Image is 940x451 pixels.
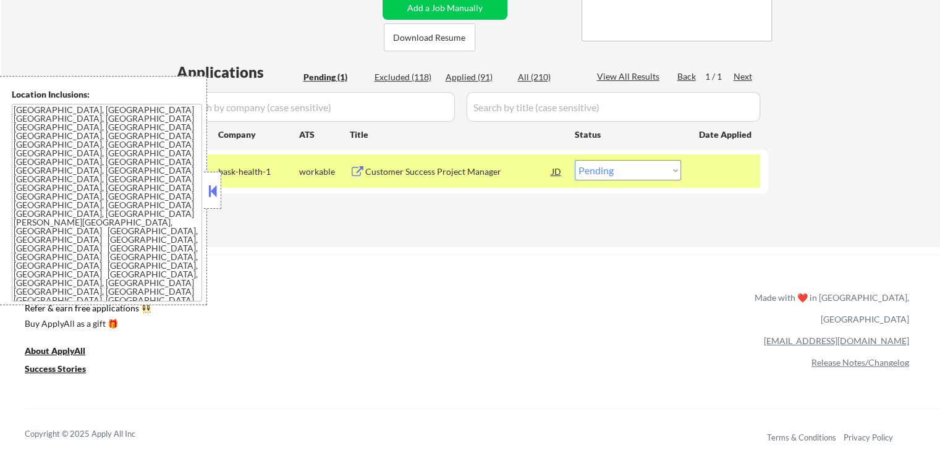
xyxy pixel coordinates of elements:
[365,166,552,178] div: Customer Success Project Manager
[25,428,167,440] div: Copyright © 2025 Apply All Inc
[25,319,148,328] div: Buy ApplyAll as a gift 🎁
[303,71,365,83] div: Pending (1)
[25,363,86,374] u: Success Stories
[844,432,893,442] a: Privacy Policy
[25,345,85,356] u: About ApplyAll
[375,71,436,83] div: Excluded (118)
[677,70,697,83] div: Back
[575,123,681,145] div: Status
[734,70,753,83] div: Next
[467,92,760,122] input: Search by title (case sensitive)
[699,129,753,141] div: Date Applied
[384,23,475,51] button: Download Resume
[25,362,103,377] a: Success Stories
[299,166,350,178] div: workable
[25,344,103,360] a: About ApplyAll
[767,432,836,442] a: Terms & Conditions
[299,129,350,141] div: ATS
[177,65,299,80] div: Applications
[25,304,496,317] a: Refer & earn free applications 👯‍♀️
[446,71,507,83] div: Applied (91)
[597,70,663,83] div: View All Results
[350,129,563,141] div: Title
[518,71,580,83] div: All (210)
[12,88,202,101] div: Location Inclusions:
[25,317,148,332] a: Buy ApplyAll as a gift 🎁
[177,92,455,122] input: Search by company (case sensitive)
[551,160,563,182] div: JD
[764,335,909,346] a: [EMAIL_ADDRESS][DOMAIN_NAME]
[218,129,299,141] div: Company
[750,287,909,330] div: Made with ❤️ in [GEOGRAPHIC_DATA], [GEOGRAPHIC_DATA]
[218,166,299,178] div: bask-health-1
[811,357,909,368] a: Release Notes/Changelog
[705,70,734,83] div: 1 / 1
